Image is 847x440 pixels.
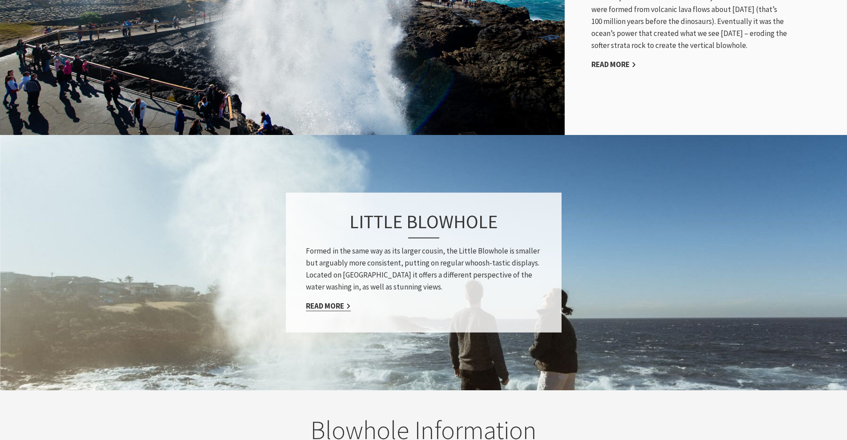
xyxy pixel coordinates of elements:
a: Read More [591,59,636,70]
p: Formed in the same way as its larger cousin, the Little Blowhole is smaller but arguably more con... [306,245,542,293]
h3: Little Blowhole [306,210,542,238]
a: Read More [306,301,351,311]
